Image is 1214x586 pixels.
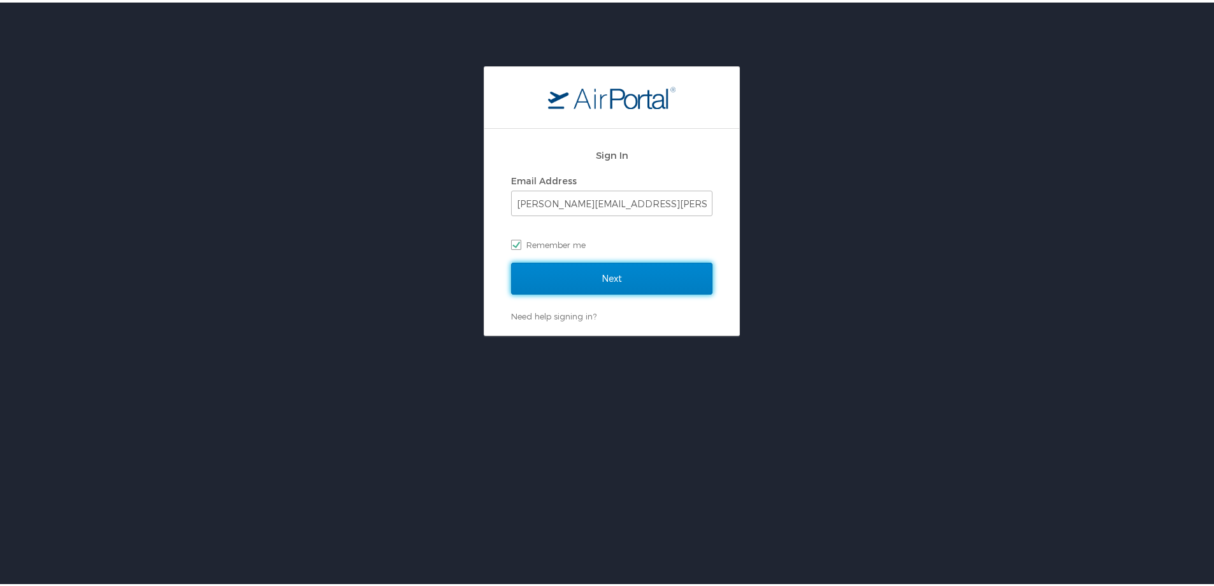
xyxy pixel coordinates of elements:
input: Next [511,260,712,292]
h2: Sign In [511,145,712,160]
a: Need help signing in? [511,309,596,319]
label: Remember me [511,233,712,252]
label: Email Address [511,173,577,184]
img: logo [548,84,676,106]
